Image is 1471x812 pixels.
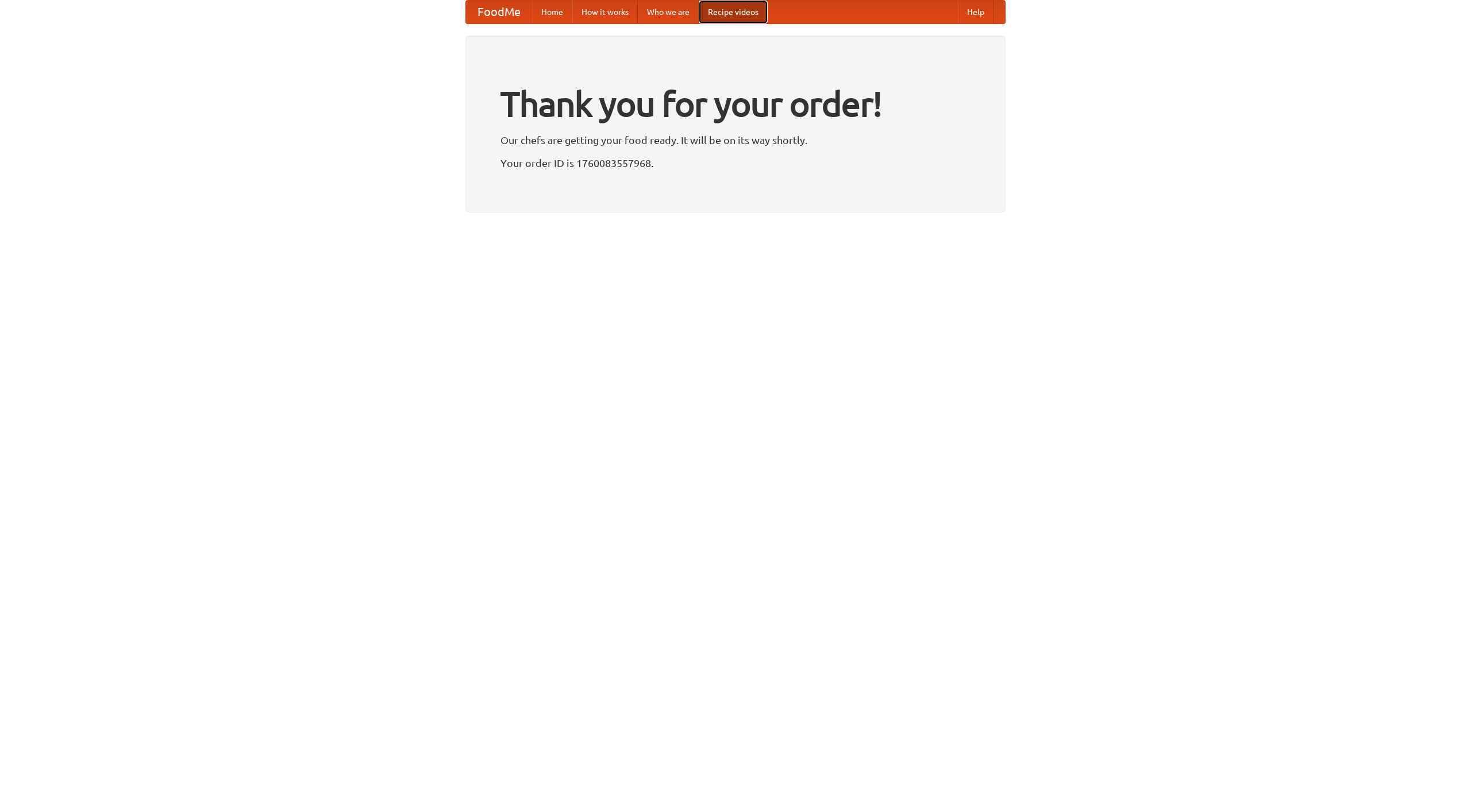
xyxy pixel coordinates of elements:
a: FoodMe [466,1,532,24]
a: Who we are [638,1,699,24]
a: Home [532,1,572,24]
a: Help [958,1,993,24]
h1: Thank you for your order! [500,76,971,131]
p: Your order ID is 1760083557968. [500,154,971,172]
a: How it works [572,1,638,24]
p: Our chefs are getting your food ready. It will be on its way shortly. [500,131,971,149]
a: Recipe videos [699,1,768,24]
